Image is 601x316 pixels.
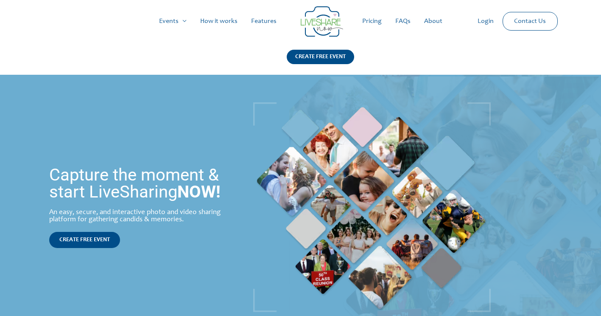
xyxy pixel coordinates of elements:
img: Group 14 | Live Photo Slideshow for Events | Create Free Events Album for Any Occasion [301,6,343,37]
img: home_banner_pic | Live Photo Slideshow for Events | Create Free Events Album for Any Occasion [253,102,491,312]
a: About [417,8,449,35]
a: How it works [193,8,244,35]
nav: Site Navigation [15,8,586,35]
h1: Capture the moment & start LiveSharing [49,166,238,200]
span: CREATE FREE EVENT [59,237,110,243]
strong: NOW! [177,182,221,202]
a: Features [244,8,283,35]
a: CREATE FREE EVENT [49,232,120,248]
a: FAQs [389,8,417,35]
div: An easy, secure, and interactive photo and video sharing platform for gathering candids & memories. [49,209,238,223]
div: CREATE FREE EVENT [287,50,354,64]
a: Login [471,8,500,35]
a: Pricing [355,8,389,35]
a: CREATE FREE EVENT [287,50,354,75]
a: Contact Us [507,12,553,30]
a: Events [152,8,193,35]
